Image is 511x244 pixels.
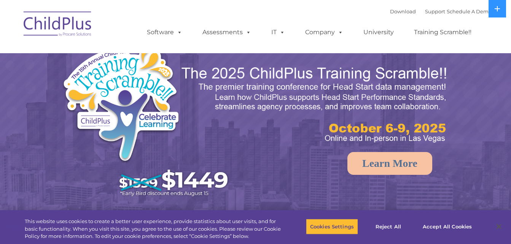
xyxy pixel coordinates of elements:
[490,218,507,235] button: Close
[195,25,259,40] a: Assessments
[20,6,96,44] img: ChildPlus by Procare Solutions
[356,25,401,40] a: University
[419,219,476,234] button: Accept All Cookies
[298,25,351,40] a: Company
[139,25,190,40] a: Software
[390,8,492,14] font: |
[347,152,432,175] a: Learn More
[365,219,412,234] button: Reject All
[390,8,416,14] a: Download
[25,218,281,240] div: This website uses cookies to create a better user experience, provide statistics about user visit...
[406,25,479,40] a: Training Scramble!!
[306,219,358,234] button: Cookies Settings
[425,8,445,14] a: Support
[447,8,492,14] a: Schedule A Demo
[264,25,293,40] a: IT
